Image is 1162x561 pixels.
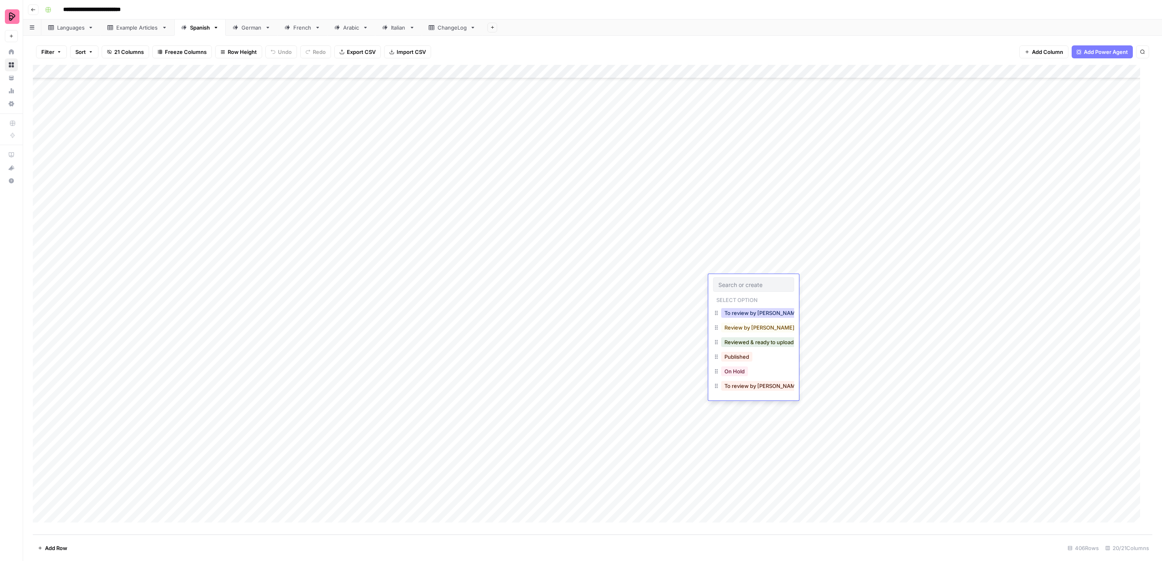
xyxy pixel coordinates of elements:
div: Spanish [190,24,210,32]
div: Italian [391,24,406,32]
a: French [278,19,327,36]
span: Freeze Columns [165,48,207,56]
div: Example Articles [116,24,158,32]
button: Help + Support [5,174,18,187]
span: Redo [313,48,326,56]
img: Preply Logo [5,9,19,24]
button: Published [721,352,752,362]
a: Spanish [174,19,226,36]
button: Row Height [215,45,262,58]
div: What's new? [5,162,17,174]
input: Search or create [718,281,789,288]
div: Languages [57,24,85,32]
button: What's new? [5,161,18,174]
div: Reviewed & ready to upload [713,336,794,350]
button: Undo [265,45,297,58]
a: Example Articles [100,19,174,36]
button: Add Power Agent [1072,45,1133,58]
span: Import CSV [397,48,426,56]
button: Sort [70,45,98,58]
div: Review by [PERSON_NAME] in progress [713,321,794,336]
a: Browse [5,58,18,71]
button: To review by [PERSON_NAME] [721,381,804,391]
button: Import CSV [384,45,431,58]
span: Sort [75,48,86,56]
button: Add Row [33,542,72,555]
a: German [226,19,278,36]
div: Arabic [343,24,359,32]
a: ChangeLog [422,19,483,36]
p: Select option [713,294,761,304]
a: Usage [5,84,18,97]
button: Export CSV [334,45,381,58]
span: Add Power Agent [1084,48,1128,56]
div: French [293,24,312,32]
div: On Hold [713,365,794,379]
button: Freeze Columns [152,45,212,58]
span: Add Column [1032,48,1063,56]
span: Export CSV [347,48,376,56]
a: AirOps Academy [5,148,18,161]
span: 21 Columns [114,48,144,56]
span: Add Row [45,544,67,552]
span: Undo [278,48,292,56]
a: Italian [375,19,422,36]
button: Reviewed & ready to upload [721,337,797,347]
button: To review by [PERSON_NAME] [721,308,804,318]
a: Settings [5,97,18,110]
div: To review by [PERSON_NAME] [713,306,794,321]
div: ChangeLog [438,24,467,32]
div: 20/21 Columns [1102,542,1152,555]
button: Redo [300,45,331,58]
span: Row Height [228,48,257,56]
a: Your Data [5,71,18,84]
button: Filter [36,45,67,58]
div: 406 Rows [1064,542,1102,555]
button: On Hold [721,366,748,376]
div: To review by [PERSON_NAME] [713,379,794,394]
button: 21 Columns [102,45,149,58]
button: Workspace: Preply [5,6,18,27]
div: German [241,24,262,32]
div: Published [713,350,794,365]
a: Home [5,45,18,58]
a: Arabic [327,19,375,36]
span: Filter [41,48,54,56]
a: Languages [41,19,100,36]
button: Add Column [1019,45,1068,58]
button: Review by [PERSON_NAME] in progress [721,323,827,332]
